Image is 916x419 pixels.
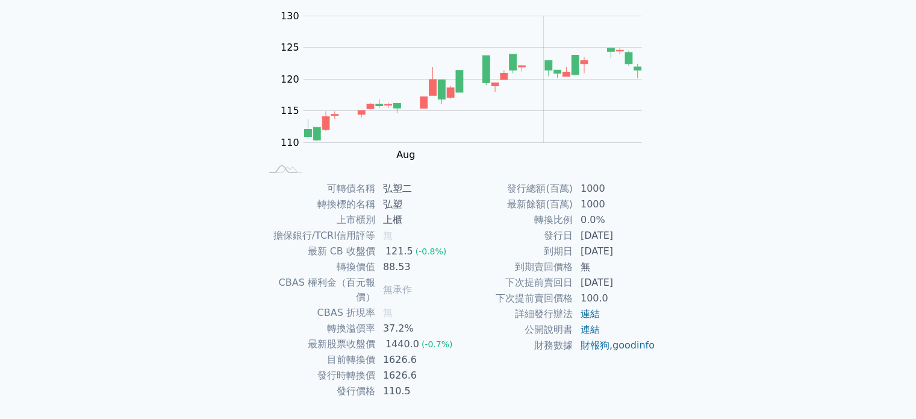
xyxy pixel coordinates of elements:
[383,244,416,259] div: 121.5
[458,306,573,322] td: 詳細發行辦法
[261,336,376,352] td: 最新股票收盤價
[261,197,376,212] td: 轉換標的名稱
[573,197,656,212] td: 1000
[573,338,656,353] td: ,
[261,181,376,197] td: 可轉債名稱
[376,383,458,399] td: 110.5
[458,212,573,228] td: 轉換比例
[376,321,458,336] td: 37.2%
[383,337,422,351] div: 1440.0
[458,291,573,306] td: 下次提前賣回價格
[261,383,376,399] td: 發行價格
[261,321,376,336] td: 轉換溢價率
[261,259,376,275] td: 轉換價值
[261,228,376,244] td: 擔保銀行/TCRI信用評等
[383,284,412,295] span: 無承作
[376,352,458,368] td: 1626.6
[261,212,376,228] td: 上市櫃別
[458,181,573,197] td: 發行總額(百萬)
[261,305,376,321] td: CBAS 折現率
[573,275,656,291] td: [DATE]
[376,212,458,228] td: 上櫃
[612,339,655,351] a: goodinfo
[376,197,458,212] td: 弘塑
[376,368,458,383] td: 1626.6
[458,322,573,338] td: 公開說明書
[573,228,656,244] td: [DATE]
[261,368,376,383] td: 發行時轉換價
[581,324,600,335] a: 連結
[281,42,299,53] tspan: 125
[281,105,299,116] tspan: 115
[376,259,458,275] td: 88.53
[573,291,656,306] td: 100.0
[573,244,656,259] td: [DATE]
[581,339,609,351] a: 財報狗
[281,74,299,85] tspan: 120
[376,181,458,197] td: 弘塑二
[458,259,573,275] td: 到期賣回價格
[573,259,656,275] td: 無
[458,338,573,353] td: 財務數據
[261,352,376,368] td: 目前轉換價
[573,181,656,197] td: 1000
[458,275,573,291] td: 下次提前賣回日
[281,137,299,148] tspan: 110
[261,244,376,259] td: 最新 CB 收盤價
[458,197,573,212] td: 最新餘額(百萬)
[422,339,453,349] span: (-0.7%)
[416,247,447,256] span: (-0.8%)
[383,307,393,318] span: 無
[458,244,573,259] td: 到期日
[261,275,376,305] td: CBAS 權利金（百元報價）
[573,212,656,228] td: 0.0%
[274,10,659,160] g: Chart
[281,10,299,22] tspan: 130
[396,149,415,160] tspan: Aug
[581,308,600,320] a: 連結
[458,228,573,244] td: 發行日
[383,230,393,241] span: 無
